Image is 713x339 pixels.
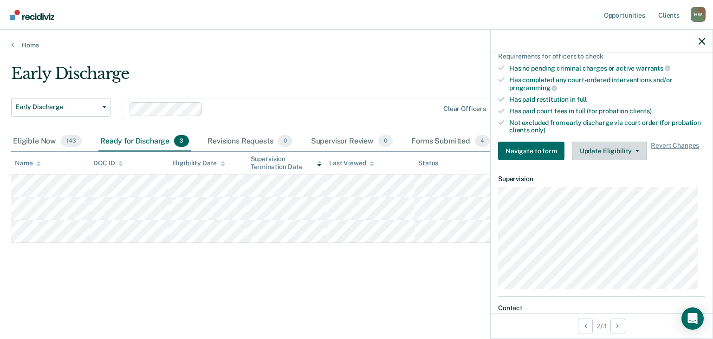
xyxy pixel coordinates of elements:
span: only) [531,126,545,134]
span: 0 [278,135,292,147]
div: Open Intercom Messenger [681,307,704,330]
div: Has no pending criminal charges or active [509,64,705,72]
dt: Contact [498,304,705,312]
div: 2 / 3 [491,313,713,338]
div: Revisions Requests [206,131,294,152]
button: Update Eligibility [572,142,647,160]
div: Clear officers [443,105,486,113]
button: Next Opportunity [610,319,625,333]
div: Eligible Now [11,131,84,152]
div: Not excluded from early discharge via court order (for probation clients [509,119,705,135]
span: Early Discharge [15,103,99,111]
div: Has completed any court-ordered interventions and/or [509,76,705,92]
span: 3 [174,135,189,147]
div: DOC ID [93,159,123,167]
button: Profile dropdown button [691,7,706,22]
span: warrants [636,65,670,72]
div: Last Viewed [329,159,374,167]
span: clients) [629,107,652,115]
span: 4 [475,135,490,147]
span: full [577,96,587,103]
div: Early Discharge [11,64,546,91]
div: H W [691,7,706,22]
div: Supervisor Review [309,131,395,152]
div: Supervision Termination Date [251,155,322,171]
div: Requirements for officers to check [498,52,705,60]
img: Recidiviz [10,10,54,20]
span: Revert Changes [651,142,699,160]
span: 0 [378,135,393,147]
div: Eligibility Date [172,159,226,167]
div: Forms Submitted [409,131,492,152]
div: Name [15,159,41,167]
div: Status [418,159,438,167]
button: Navigate to form [498,142,564,160]
dt: Supervision [498,175,705,183]
div: Has paid restitution in [509,96,705,104]
div: Has paid court fees in full (for probation [509,107,705,115]
button: Previous Opportunity [578,319,593,333]
span: 143 [61,135,82,147]
span: programming [509,84,557,91]
div: Ready for Discharge [98,131,191,152]
a: Navigate to form link [498,142,568,160]
a: Home [11,41,702,49]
